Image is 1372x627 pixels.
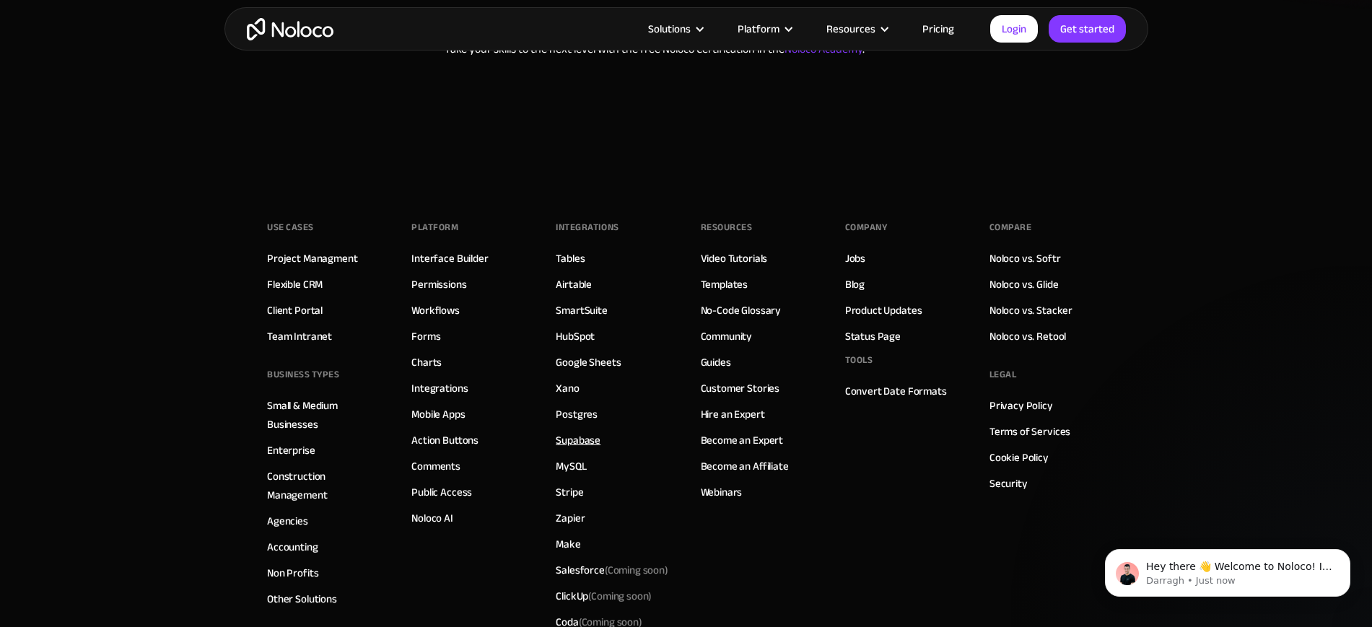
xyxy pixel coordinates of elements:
[701,301,782,320] a: No-Code Glossary
[605,560,668,580] span: (Coming soon)
[1083,519,1372,620] iframe: Intercom notifications message
[720,19,808,38] div: Platform
[411,216,458,238] div: Platform
[556,535,580,553] a: Make
[267,327,332,346] a: Team Intranet
[556,275,592,294] a: Airtable
[411,249,488,268] a: Interface Builder
[411,379,468,398] a: Integrations
[267,301,323,320] a: Client Portal
[411,353,442,372] a: Charts
[701,379,780,398] a: Customer Stories
[556,249,585,268] a: Tables
[267,589,337,608] a: Other Solutions
[411,301,460,320] a: Workflows
[701,353,731,372] a: Guides
[411,275,466,294] a: Permissions
[648,19,691,38] div: Solutions
[411,457,460,475] a: Comments
[845,216,888,238] div: Company
[556,353,621,372] a: Google Sheets
[556,483,583,501] a: Stripe
[845,249,865,268] a: Jobs
[556,431,600,450] a: Supabase
[989,275,1059,294] a: Noloco vs. Glide
[845,382,947,400] a: Convert Date Formats
[989,474,1028,493] a: Security
[738,19,779,38] div: Platform
[556,379,579,398] a: Xano
[247,18,333,40] a: home
[411,405,465,424] a: Mobile Apps
[989,422,1070,441] a: Terms of Services
[701,483,743,501] a: Webinars
[556,457,586,475] a: MySQL
[267,441,315,460] a: Enterprise
[267,564,318,582] a: Non Profits
[267,275,323,294] a: Flexible CRM
[989,364,1017,385] div: Legal
[267,512,308,530] a: Agencies
[989,396,1053,415] a: Privacy Policy
[556,561,668,579] div: Salesforce
[267,538,318,556] a: Accounting
[904,19,972,38] a: Pricing
[267,467,383,504] a: Construction Management
[556,405,598,424] a: Postgres
[1049,15,1126,43] a: Get started
[267,249,357,268] a: Project Managment
[556,509,585,527] a: Zapier
[826,19,875,38] div: Resources
[411,509,453,527] a: Noloco AI
[267,216,314,238] div: Use Cases
[701,327,753,346] a: Community
[701,405,765,424] a: Hire an Expert
[990,15,1038,43] a: Login
[701,431,784,450] a: Become an Expert
[989,301,1072,320] a: Noloco vs. Stacker
[845,349,873,371] div: Tools
[845,327,901,346] a: Status Page
[989,216,1032,238] div: Compare
[808,19,904,38] div: Resources
[556,587,652,605] div: ClickUp
[267,364,339,385] div: BUSINESS TYPES
[588,586,652,606] span: (Coming soon)
[845,301,922,320] a: Product Updates
[701,457,789,475] a: Become an Affiliate
[630,19,720,38] div: Solutions
[989,448,1049,467] a: Cookie Policy
[989,327,1066,346] a: Noloco vs. Retool
[411,431,479,450] a: Action Buttons
[411,483,472,501] a: Public Access
[411,327,440,346] a: Forms
[556,301,608,320] a: SmartSuite
[267,396,383,434] a: Small & Medium Businesses
[845,275,865,294] a: Blog
[701,249,768,268] a: Video Tutorials
[556,216,619,238] div: INTEGRATIONS
[701,216,753,238] div: Resources
[701,275,748,294] a: Templates
[989,249,1061,268] a: Noloco vs. Softr
[556,327,595,346] a: HubSpot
